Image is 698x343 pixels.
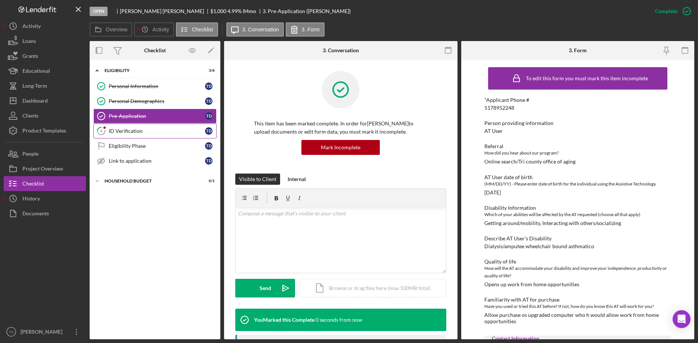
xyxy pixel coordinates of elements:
button: Grants [4,49,86,63]
label: Activity [152,26,169,32]
a: Product Templates [4,123,86,138]
label: Checklist [192,26,213,32]
div: (MM/DD/YY) - Please enter date of birth for the individual using the Assistive Technology. [484,180,671,188]
div: How will the AT accommodate your disability and improve your independence, productivity or qualit... [484,265,671,280]
div: You Marked this Complete [254,317,314,323]
a: Personal DemographicsTD [93,94,217,109]
a: Pre-ApplicationTD [93,109,217,124]
div: Which of your abilities will be affected by the AT requested (choose all that apply) [484,211,671,218]
button: Dashboard [4,93,86,108]
div: Complete [655,4,677,19]
button: Checklist [176,22,218,37]
div: Visible to Client [239,174,276,185]
button: TS[PERSON_NAME] [4,324,86,339]
div: Household Budget [105,179,196,183]
div: 3. Form [569,47,587,53]
button: 3. Conversation [226,22,284,37]
div: 3. Conversation [323,47,359,53]
div: ID Verification [109,128,205,134]
button: People [4,146,86,161]
div: Link to application [109,158,205,164]
div: [PERSON_NAME] [PERSON_NAME] [120,8,210,14]
div: [DATE] [484,190,501,196]
div: Personal Information [109,83,205,89]
div: Grants [22,49,38,65]
a: Link to applicationTD [93,153,217,168]
button: Documents [4,206,86,221]
div: Pre-Application [109,113,205,119]
button: Overview [90,22,132,37]
button: Internal [284,174,310,185]
div: 84 mo [243,8,256,14]
div: How did you hear about our program? [484,149,671,157]
div: Dialysis/amputee wheelchair bound asthmatico [484,243,594,249]
div: Activity [22,19,41,35]
button: Loans [4,34,86,49]
div: 0 / 1 [201,179,215,183]
a: Eligibility PhaseTD [93,138,217,153]
div: Dashboard [22,93,48,110]
label: 3. Conversation [242,26,279,32]
div: Mark Incomplete [321,140,360,155]
div: Getting around/mobility, Interacting with others/socializing [484,220,621,226]
div: Contact Information [492,336,664,342]
div: Long-Term [22,78,47,95]
div: Eligibility Phase [109,143,205,149]
button: Educational [4,63,86,78]
div: Personal Demographics [109,98,205,104]
button: Mark Incomplete [301,140,380,155]
div: Open Intercom Messenger [673,310,691,328]
div: Product Templates [22,123,66,140]
label: Overview [106,26,127,32]
button: Activity [134,22,174,37]
div: ELIGIBILITY [105,68,196,73]
div: Educational [22,63,50,80]
div: AT User [484,128,503,134]
div: Have you used or tried this AT before? If not, how do you know this AT will work for you? [484,303,671,310]
div: Familiarity with AT for purchase [484,297,671,303]
a: 4ID VerificationTD [93,124,217,138]
button: Visible to Client [235,174,280,185]
div: Loans [22,34,36,50]
button: Clients [4,108,86,123]
a: Activity [4,19,86,34]
div: T D [205,97,212,105]
div: Checklist [144,47,166,53]
div: T D [205,112,212,120]
button: History [4,191,86,206]
div: Disability Information [484,205,671,211]
div: 4.99 % [227,8,242,14]
button: Long-Term [4,78,86,93]
button: Checklist [4,176,86,191]
a: Personal InformationTD [93,79,217,94]
div: Internal [288,174,306,185]
div: Open [90,7,108,16]
div: T D [205,127,212,135]
time: 2025-10-14 19:06 [316,317,362,323]
div: *Applicant Phone # [484,97,671,103]
div: T D [205,82,212,90]
button: Send [235,279,295,297]
button: Project Overview [4,161,86,176]
div: T D [205,157,212,165]
div: 5178952248 [484,105,514,111]
div: AT User date of birth [484,174,671,180]
div: Quality of life [484,259,671,265]
text: TS [9,330,13,334]
div: History [22,191,40,208]
div: To edit this form you must mark this item incomplete [526,75,648,81]
span: $1,000 [210,8,226,14]
div: Project Overview [22,161,63,178]
div: Checklist [22,176,44,193]
tspan: 4 [100,128,103,133]
p: This item has been marked complete. In order for [PERSON_NAME] to upload documents or edit form d... [254,119,428,136]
